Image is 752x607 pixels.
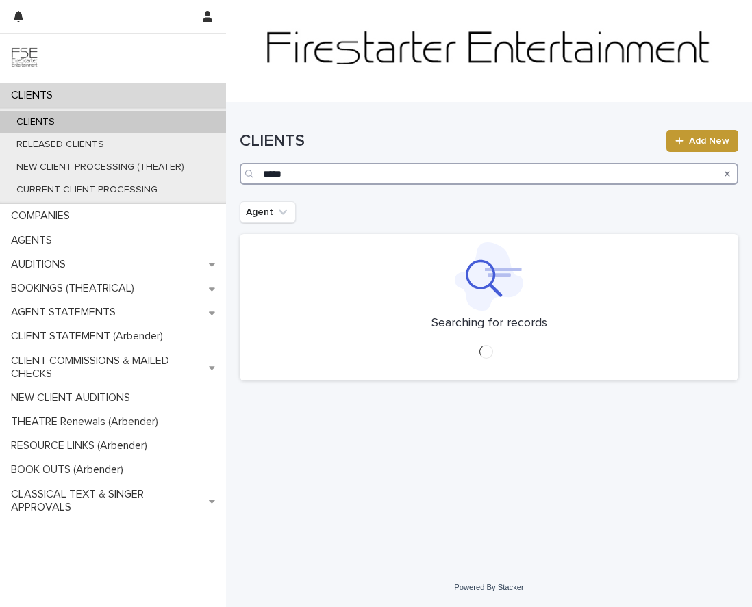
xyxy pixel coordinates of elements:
h1: CLIENTS [240,131,658,151]
a: Add New [666,130,738,152]
a: Powered By Stacker [454,583,523,591]
p: CLIENTS [5,89,64,102]
p: RESOURCE LINKS (Arbender) [5,439,158,452]
input: Search [240,163,738,185]
img: 9JgRvJ3ETPGCJDhvPVA5 [11,44,38,72]
p: AGENT STATEMENTS [5,306,127,319]
p: CURRENT CLIENT PROCESSING [5,184,168,196]
button: Agent [240,201,296,223]
p: BOOK OUTS (Arbender) [5,463,134,476]
p: Searching for records [431,316,547,331]
p: CLIENTS [5,116,66,128]
p: AGENTS [5,234,63,247]
p: THEATRE Renewals (Arbender) [5,415,169,428]
p: BOOKINGS (THEATRICAL) [5,282,145,295]
p: COMPANIES [5,209,81,222]
p: NEW CLIENT AUDITIONS [5,391,141,404]
p: CLASSICAL TEXT & SINGER APPROVALS [5,488,209,514]
p: CLIENT COMMISSIONS & MAILED CHECKS [5,354,209,380]
p: CLIENT STATEMENT (Arbender) [5,330,174,343]
p: RELEASED CLIENTS [5,139,115,151]
span: Add New [689,136,729,146]
p: AUDITIONS [5,258,77,271]
p: NEW CLIENT PROCESSING (THEATER) [5,162,195,173]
